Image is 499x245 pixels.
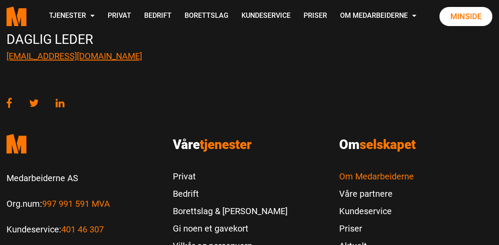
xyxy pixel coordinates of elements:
[339,137,492,152] h3: Om
[61,224,104,235] a: Call us to 401 46 307
[7,222,160,237] p: Kundeservice:
[47,94,73,112] a: Share on LinkedIn
[173,202,288,220] a: Borettslag & [PERSON_NAME]
[7,196,160,211] p: Org.num:
[297,1,334,32] a: Priser
[173,185,288,202] a: Bedrift
[173,137,326,152] h3: Våre
[173,168,288,185] a: Privat
[200,137,251,152] span: tjenester
[178,1,235,32] a: Borettslag
[6,94,21,112] a: Share on Facebook
[20,94,47,112] a: Share on Twitter
[360,137,416,152] span: selskapet
[235,1,297,32] a: Kundeservice
[138,1,178,32] a: Bedrift
[7,171,160,185] p: Medarbeiderne AS
[7,127,160,160] a: Medarbeiderne start
[339,220,414,237] a: Priser
[334,1,423,32] a: Om Medarbeiderne
[339,202,414,220] a: Kundeservice
[7,51,142,61] a: [EMAIL_ADDRESS][DOMAIN_NAME]
[101,1,138,32] a: Privat
[173,220,288,237] a: Gi noen et gavekort
[339,168,414,185] a: Om Medarbeiderne
[7,30,284,49] p: Daglig leder
[339,185,414,202] a: Våre partnere
[440,7,492,26] a: Minside
[42,199,110,209] a: Les mer om Org.num
[43,1,101,32] a: Tjenester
